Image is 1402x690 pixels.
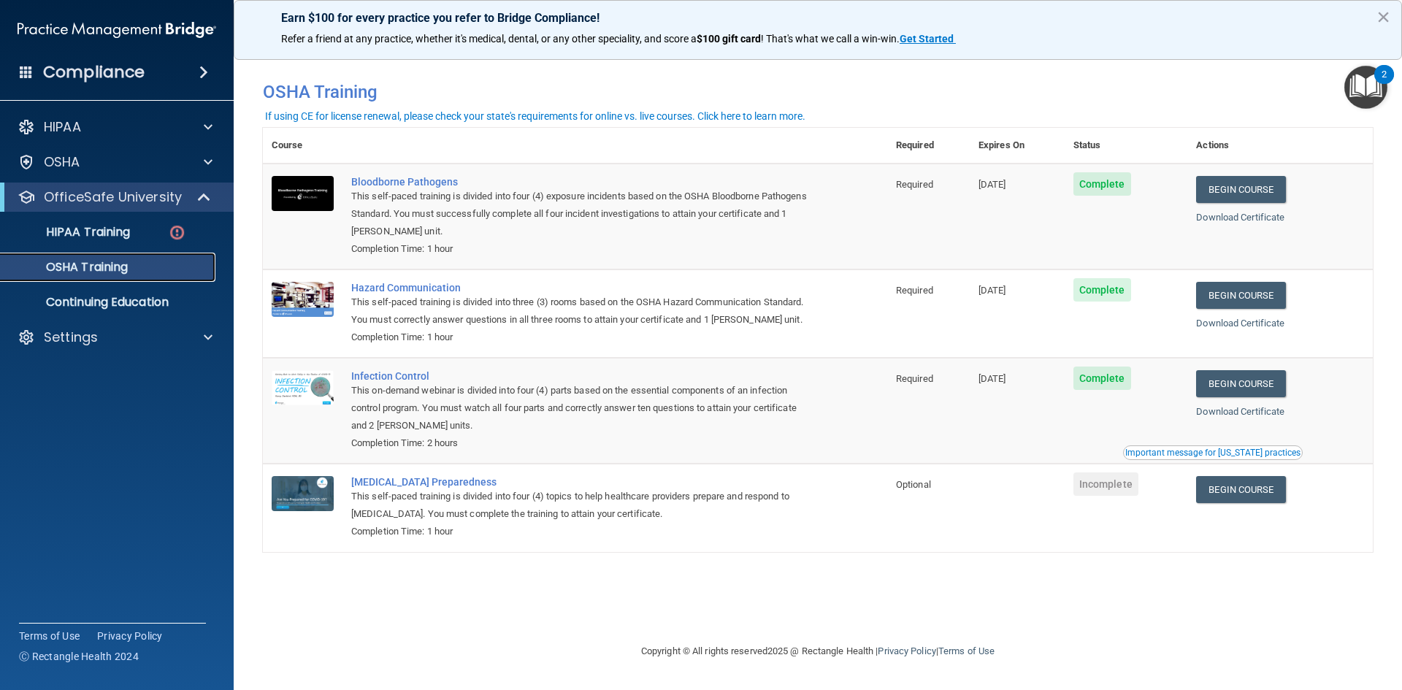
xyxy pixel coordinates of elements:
span: Complete [1073,367,1131,390]
p: HIPAA [44,118,81,136]
div: If using CE for license renewal, please check your state's requirements for online vs. live cours... [265,111,805,121]
a: OSHA [18,153,212,171]
a: Download Certificate [1196,318,1284,329]
a: Get Started [900,33,956,45]
div: Completion Time: 1 hour [351,329,814,346]
div: This self-paced training is divided into four (4) exposure incidents based on the OSHA Bloodborne... [351,188,814,240]
span: Required [896,373,933,384]
a: Settings [18,329,212,346]
a: Infection Control [351,370,814,382]
h4: Compliance [43,62,145,83]
a: [MEDICAL_DATA] Preparedness [351,476,814,488]
a: Privacy Policy [878,645,935,656]
th: Actions [1187,128,1373,164]
th: Status [1065,128,1188,164]
div: Important message for [US_STATE] practices [1125,448,1301,457]
a: Terms of Use [19,629,80,643]
a: Terms of Use [938,645,995,656]
p: HIPAA Training [9,225,130,239]
a: Begin Course [1196,370,1285,397]
span: Ⓒ Rectangle Health 2024 [19,649,139,664]
div: This on-demand webinar is divided into four (4) parts based on the essential components of an inf... [351,382,814,434]
div: Completion Time: 1 hour [351,523,814,540]
a: Bloodborne Pathogens [351,176,814,188]
h4: OSHA Training [263,82,1373,102]
p: Settings [44,329,98,346]
span: Complete [1073,278,1131,302]
a: Privacy Policy [97,629,163,643]
a: Hazard Communication [351,282,814,294]
strong: Get Started [900,33,954,45]
span: Required [896,179,933,190]
a: Download Certificate [1196,406,1284,417]
span: Complete [1073,172,1131,196]
p: OSHA [44,153,80,171]
img: PMB logo [18,15,216,45]
img: danger-circle.6113f641.png [168,223,186,242]
div: Completion Time: 2 hours [351,434,814,452]
button: If using CE for license renewal, please check your state's requirements for online vs. live cours... [263,109,808,123]
p: Continuing Education [9,295,209,310]
th: Expires On [970,128,1065,164]
span: ! That's what we call a win-win. [761,33,900,45]
button: Open Resource Center, 2 new notifications [1344,66,1387,109]
a: OfficeSafe University [18,188,212,206]
div: Copyright © All rights reserved 2025 @ Rectangle Health | | [551,628,1084,675]
a: Begin Course [1196,476,1285,503]
button: Close [1376,5,1390,28]
th: Required [887,128,970,164]
div: 2 [1382,74,1387,93]
div: This self-paced training is divided into four (4) topics to help healthcare providers prepare and... [351,488,814,523]
div: Completion Time: 1 hour [351,240,814,258]
th: Course [263,128,342,164]
span: Refer a friend at any practice, whether it's medical, dental, or any other speciality, and score a [281,33,697,45]
p: Earn $100 for every practice you refer to Bridge Compliance! [281,11,1355,25]
div: This self-paced training is divided into three (3) rooms based on the OSHA Hazard Communication S... [351,294,814,329]
span: Optional [896,479,931,490]
a: HIPAA [18,118,212,136]
span: [DATE] [978,373,1006,384]
span: [DATE] [978,179,1006,190]
button: Read this if you are a dental practitioner in the state of CA [1123,445,1303,460]
span: Incomplete [1073,472,1138,496]
p: OSHA Training [9,260,128,275]
a: Download Certificate [1196,212,1284,223]
p: OfficeSafe University [44,188,182,206]
a: Begin Course [1196,282,1285,309]
a: Begin Course [1196,176,1285,203]
span: [DATE] [978,285,1006,296]
span: Required [896,285,933,296]
strong: $100 gift card [697,33,761,45]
